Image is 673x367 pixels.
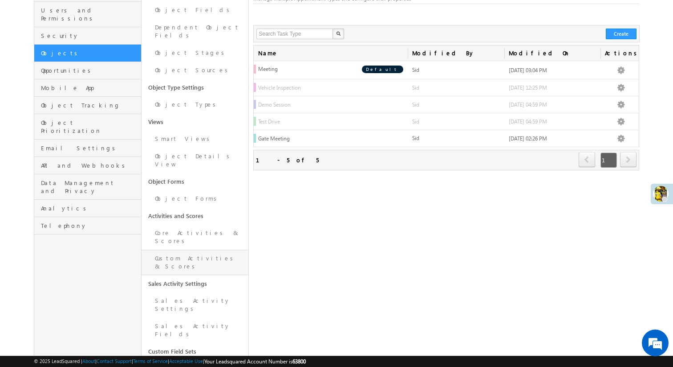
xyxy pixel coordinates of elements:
span: [DATE] 12:25 PM [509,84,547,91]
span: Users and Permissions [41,6,139,22]
a: Security [34,27,141,45]
a: Object Type Settings [142,79,249,96]
a: Activities and Scores [142,207,249,224]
a: Object Details View [142,148,249,173]
a: Contact Support [97,358,132,364]
span: Sid [412,84,419,91]
span: API and Webhooks [41,161,139,169]
span: next [620,152,637,167]
a: Object Prioritization [34,114,141,140]
a: Sales Activity Settings [142,275,249,292]
span: 63800 [292,358,306,365]
a: Object Fields [142,1,249,19]
a: Acceptable Use [169,358,203,364]
a: Sales Activity Fields [142,318,249,343]
span: Objects [41,49,139,57]
span: Modified On [504,45,600,61]
span: Data Management and Privacy [41,179,139,195]
span: [DATE] 03:04 PM [509,67,547,74]
a: Email Settings [34,140,141,157]
a: Views [142,113,249,130]
a: About [82,358,95,364]
button: Create [606,29,637,39]
span: Sid [412,135,419,141]
a: Users and Permissions [34,2,141,27]
a: API and Webhooks [34,157,141,174]
a: prev [579,153,596,167]
a: Object Stages [142,44,249,62]
img: Search [336,31,341,36]
span: © 2025 LeadSquared | | | | | [34,357,306,366]
a: Dependent Object Fields [142,19,249,44]
textarea: Type your message and hit 'Enter' [12,82,162,267]
span: Sid [412,66,419,73]
span: Security [41,32,139,40]
a: Object Forms [142,190,249,207]
a: Objects [34,45,141,62]
a: Object Types [142,96,249,113]
a: Mobile App [34,79,141,97]
a: Object Forms [142,173,249,190]
span: Opportunities [41,66,139,74]
a: Smart Views [142,130,249,148]
div: Chat with us now [46,47,150,58]
a: Opportunities [34,62,141,79]
span: Default [362,66,403,73]
span: Meeting [258,66,374,73]
span: Email Settings [41,144,139,152]
span: Test Drive [258,118,280,125]
span: Object Prioritization [41,119,139,135]
span: [DATE] 04:59 PM [509,101,547,108]
span: [DATE] 02:26 PM [509,135,547,142]
a: next [620,153,637,167]
span: Your Leadsquared Account Number is [204,358,306,365]
a: Object Tracking [34,97,141,114]
span: [DATE] 04:59 PM [509,118,547,125]
a: Data Management and Privacy [34,174,141,200]
a: Analytics [34,200,141,217]
input: Search Task Type [256,29,334,39]
a: Sales Activity Settings [142,292,249,318]
span: Vehicle Inspection [258,84,301,91]
span: 1 [600,153,617,168]
span: Telephony [41,222,139,230]
a: Custom Field Sets [142,343,249,360]
a: Telephony [34,217,141,235]
div: Minimize live chat window [146,4,167,26]
a: Core Activities & Scores [142,224,249,250]
span: Name [254,45,408,61]
a: Custom Activities & Scores [142,250,249,275]
span: Mobile App [41,84,139,92]
em: Start Chat [121,275,162,287]
span: Object Tracking [41,101,139,109]
span: Modified By [408,45,504,61]
span: Analytics [41,204,139,212]
a: Terms of Service [133,358,168,364]
span: Gate Meeting [258,135,290,142]
span: Demo Session [258,101,291,108]
span: Actions [600,45,639,61]
span: Sid [412,118,419,125]
a: Object Sources [142,62,249,79]
span: prev [579,152,595,167]
img: d_60004797649_company_0_60004797649 [15,47,37,58]
div: 1 - 5 of 5 [256,155,319,165]
span: Sid [412,101,419,108]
